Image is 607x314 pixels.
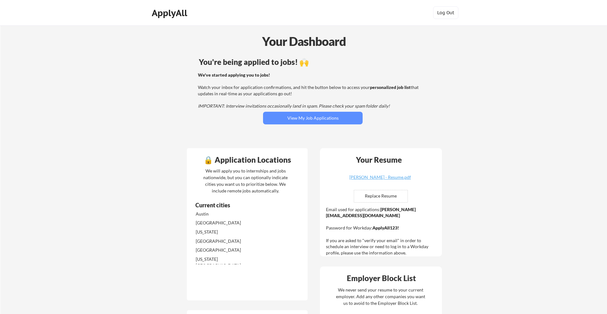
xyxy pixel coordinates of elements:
div: Your Dashboard [1,32,607,50]
div: We never send your resume to your current employer. Add any other companies you want us to avoid ... [335,286,426,306]
div: Watch your inbox for application confirmations, and hit the button below to access your that upda... [198,72,426,109]
div: 🔒 Application Locations [188,156,306,164]
div: You're being applied to jobs! 🙌 [199,58,427,66]
button: View My Job Applications [263,112,363,124]
div: ApplyAll [152,8,189,18]
strong: We've started applying you to jobs! [198,72,270,78]
div: Your Resume [347,156,410,164]
em: IMPORTANT: Interview invitations occasionally land in spam. Please check your spam folder daily! [198,103,390,109]
div: Current cities [195,202,283,208]
div: [US_STATE][GEOGRAPHIC_DATA] [196,256,262,268]
strong: personalized job list [370,85,411,90]
div: [GEOGRAPHIC_DATA] [196,247,262,253]
div: [US_STATE] [196,229,262,235]
div: [GEOGRAPHIC_DATA] [196,238,262,244]
strong: ApplyAll123! [372,225,399,230]
div: Email used for applications: Password for Workday: If you are asked to "verify your email" in ord... [326,206,438,256]
button: Log Out [433,6,458,19]
div: Employer Block List [322,274,440,282]
div: [GEOGRAPHIC_DATA] [196,220,262,226]
div: We will apply you to internships and jobs nationwide, but you can optionally indicate cities you ... [202,167,289,194]
div: Austin [196,211,262,217]
div: [PERSON_NAME] - Resume.pdf [342,175,418,179]
a: [PERSON_NAME] - Resume.pdf [342,175,418,185]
